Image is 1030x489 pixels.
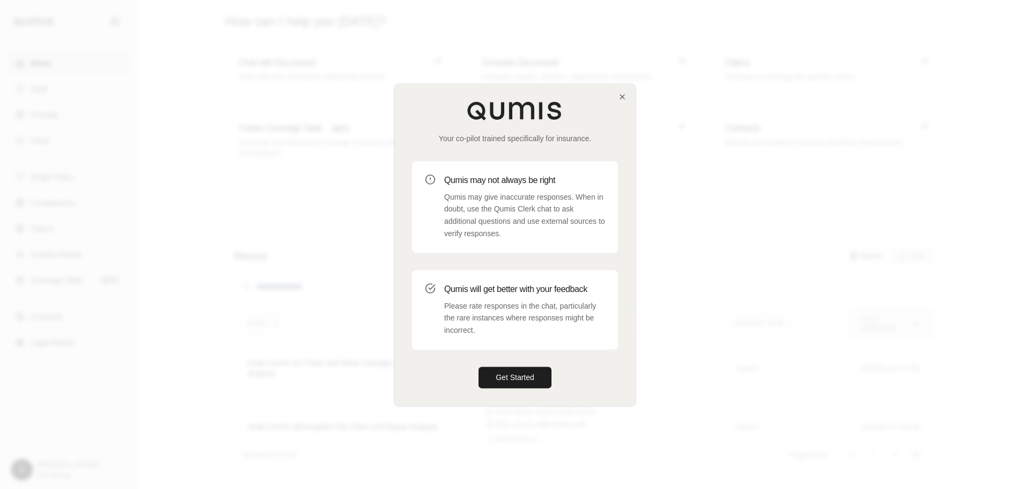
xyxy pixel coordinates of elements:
h3: Qumis will get better with your feedback [444,283,605,296]
img: Qumis Logo [467,101,563,120]
p: Your co-pilot trained specifically for insurance. [412,133,618,144]
button: Get Started [479,367,551,388]
h3: Qumis may not always be right [444,174,605,187]
p: Please rate responses in the chat, particularly the rare instances where responses might be incor... [444,300,605,337]
p: Qumis may give inaccurate responses. When in doubt, use the Qumis Clerk chat to ask additional qu... [444,191,605,240]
